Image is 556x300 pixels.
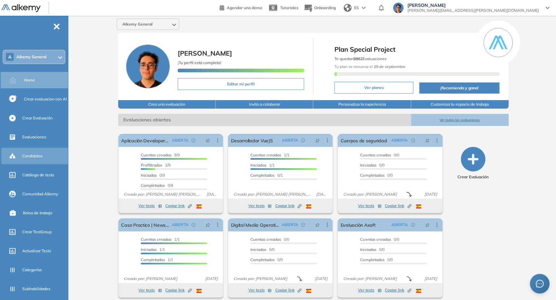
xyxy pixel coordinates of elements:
span: check-circle [411,223,415,227]
a: Caso Practico | Newsan | Digital Media Manager [121,218,169,231]
span: Completados [250,173,275,178]
span: ABIERTA [172,137,188,143]
span: Completados [250,257,275,262]
span: Alkemy General [122,22,152,27]
span: 0/0 [360,257,392,262]
span: Te quedan Evaluaciones [334,56,386,61]
span: 0/0 [250,257,283,262]
span: 0/0 [360,247,384,252]
button: Personaliza la experiencia [313,100,411,109]
span: Cuentas creadas [250,237,281,242]
span: Crear evaluacion con AI [24,96,67,102]
span: Tu plan se renueva el [334,64,405,69]
span: Actualizar Tests [22,248,51,254]
span: Categorías [22,267,42,273]
span: check-circle [191,138,195,142]
span: Bolsa de trabajo [23,210,52,216]
b: 29 de septiembre [373,64,405,69]
span: [DATE] [314,191,330,197]
button: Copiar link [385,286,411,294]
span: Completados [141,257,165,262]
span: [DATE] [204,191,221,197]
span: ABIERTA [391,222,408,228]
span: Candidatos [22,153,43,159]
button: Onboarding [304,1,336,15]
span: Cuentas creadas [141,237,171,242]
span: Home [24,77,35,83]
span: [DATE] [422,276,440,282]
img: ESP [196,204,202,208]
button: pushpin [310,220,325,230]
span: Copiar link [275,287,301,293]
span: 0/0 [250,237,289,242]
span: Creado por: [PERSON_NAME] [PERSON_NAME] [121,191,204,197]
button: Copiar link [275,286,301,294]
button: Ver tests [138,286,162,294]
span: Cuentas creadas [360,237,391,242]
span: Cuentas creadas [250,152,281,157]
span: A [8,54,11,60]
button: Ver todas las evaluaciones [411,114,509,126]
span: Iniciadas [360,163,376,168]
span: Creado por: [PERSON_NAME] [121,276,180,282]
button: Ver tests [138,202,162,210]
span: Iniciadas [360,247,376,252]
span: 2/9 [141,163,170,168]
span: Evaluaciones abiertas [118,114,411,126]
button: ¡Recomienda y gana! [419,82,499,94]
span: Plan Special Project [334,44,499,54]
span: Copiar link [385,203,411,209]
a: Desarrollador VueJS [231,134,273,147]
a: Agendar una demo [220,3,262,11]
img: Logo [1,4,41,12]
span: check-circle [301,138,305,142]
span: ABIERTA [281,137,298,143]
span: 0/1 [250,173,283,178]
span: check-circle [301,223,305,227]
a: Aplicación Developer Alkemy [121,134,169,147]
span: ¡Tu perfil está completo! [178,60,221,65]
span: 1/1 [141,247,165,252]
span: Copiar link [275,203,301,209]
span: Copiar link [385,287,411,293]
button: Ver tests [358,202,382,210]
span: [PERSON_NAME] [407,3,539,8]
span: pushpin [206,138,210,143]
span: Iniciadas [250,163,266,168]
span: Iniciadas [141,247,157,252]
span: Completados [360,173,384,178]
button: Copiar link [165,202,192,210]
span: 0/0 [360,152,399,157]
img: ESP [306,289,311,293]
img: Foto de perfil [126,44,170,88]
span: ES [354,5,359,11]
span: Crear Evaluación [22,115,53,121]
button: Ver tests [358,286,382,294]
img: ESP [306,204,311,208]
img: ESP [416,289,421,293]
span: check-circle [411,138,415,142]
button: Copiar link [385,202,411,210]
button: Ver tests [248,202,272,210]
span: 0/0 [250,247,275,252]
button: pushpin [201,135,215,146]
span: pushpin [425,222,430,227]
span: Catálogo de tests [22,172,54,178]
a: Cuerpos de seguridad [340,134,387,147]
span: Cuentas creadas [141,152,171,157]
span: Creado por: [PERSON_NAME] [340,191,399,197]
span: message [536,280,544,288]
span: 1/1 [141,237,180,242]
button: Customiza tu espacio de trabajo [411,100,509,109]
span: Crear TestGroup [22,229,52,235]
span: Onboarding [314,5,336,10]
button: pushpin [310,135,325,146]
button: Copiar link [165,286,192,294]
span: ABIERTA [172,222,188,228]
img: world [344,4,351,12]
span: Subhabilidades [22,286,50,292]
span: [PERSON_NAME][EMAIL_ADDRESS][PERSON_NAME][DOMAIN_NAME] [407,8,539,13]
span: pushpin [425,138,430,143]
span: pushpin [206,222,210,227]
img: ESP [196,289,202,293]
